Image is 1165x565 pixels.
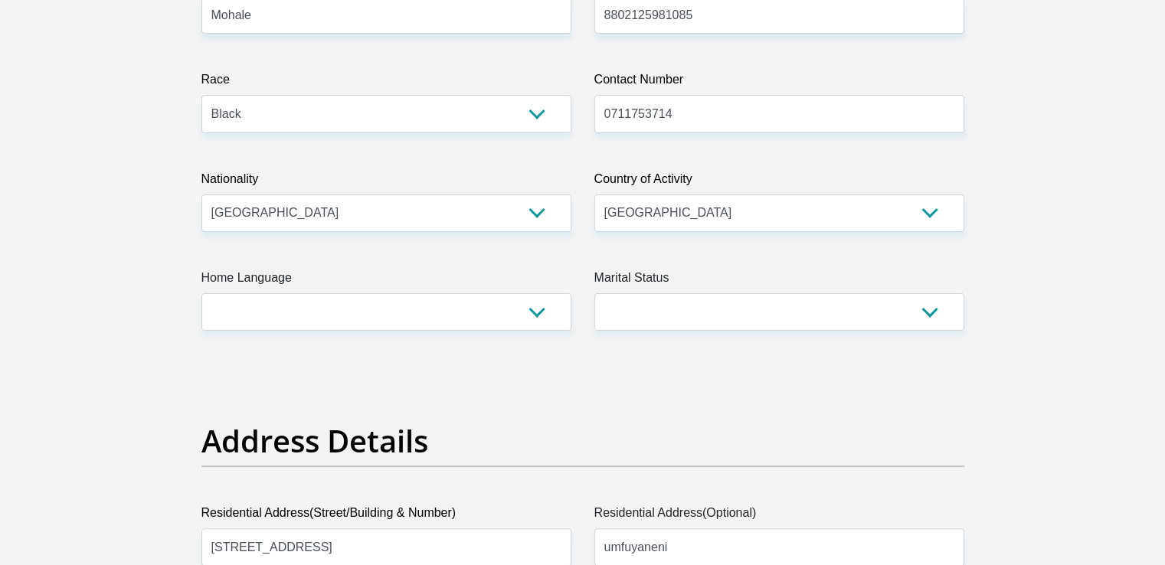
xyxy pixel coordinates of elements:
[594,170,964,194] label: Country of Activity
[594,269,964,293] label: Marital Status
[594,70,964,95] label: Contact Number
[594,504,964,528] label: Residential Address(Optional)
[594,95,964,132] input: Contact Number
[201,504,571,528] label: Residential Address(Street/Building & Number)
[201,70,571,95] label: Race
[201,269,571,293] label: Home Language
[201,170,571,194] label: Nationality
[201,423,964,459] h2: Address Details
